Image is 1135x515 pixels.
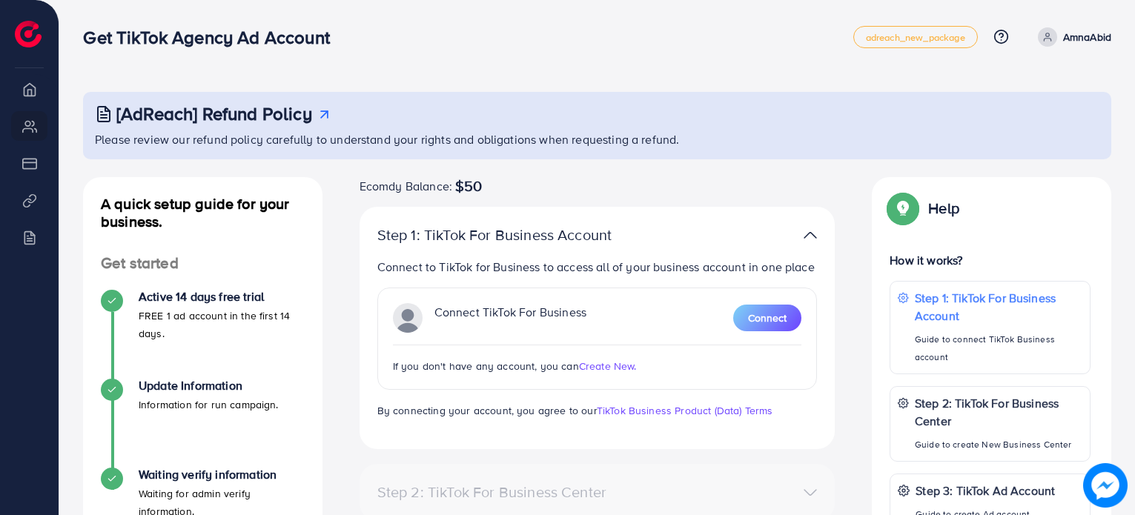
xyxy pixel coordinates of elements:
p: Step 1: TikTok For Business Account [377,226,663,244]
p: Information for run campaign. [139,396,279,413]
h3: [AdReach] Refund Policy [116,103,312,124]
img: Popup guide [890,195,916,222]
a: AmnaAbid [1032,27,1111,47]
p: AmnaAbid [1063,28,1111,46]
h4: Update Information [139,379,279,393]
span: $50 [455,177,482,195]
p: Step 3: TikTok Ad Account [916,482,1055,499]
li: Update Information [83,379,322,468]
a: adreach_new_package [853,26,978,48]
span: adreach_new_package [866,33,965,42]
p: Step 2: TikTok For Business Center [915,394,1082,430]
button: Connect [733,305,801,331]
h3: Get TikTok Agency Ad Account [83,27,341,48]
img: logo [15,21,42,47]
p: Guide to connect TikTok Business account [915,330,1082,366]
p: Connect to TikTok for Business to access all of your business account in one place [377,258,818,276]
h4: A quick setup guide for your business. [83,195,322,230]
span: Connect [748,310,787,325]
h4: Active 14 days free trial [139,290,305,304]
h4: Get started [83,254,322,273]
span: Create New. [579,359,637,373]
p: By connecting your account, you agree to our [377,402,818,419]
img: TikTok partner [393,303,423,333]
li: Active 14 days free trial [83,290,322,379]
p: Please review our refund policy carefully to understand your rights and obligations when requesti... [95,130,1102,148]
p: How it works? [890,251,1091,269]
span: Ecomdy Balance: [360,177,452,195]
img: image [1083,463,1128,508]
p: FREE 1 ad account in the first 14 days. [139,307,305,342]
p: Step 1: TikTok For Business Account [915,289,1082,325]
img: TikTok partner [804,225,817,246]
span: If you don't have any account, you can [393,359,579,373]
p: Connect TikTok For Business [434,303,586,333]
p: Help [928,199,959,217]
h4: Waiting verify information [139,468,305,482]
p: Guide to create New Business Center [915,436,1082,453]
a: TikTok Business Product (Data) Terms [597,403,773,418]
